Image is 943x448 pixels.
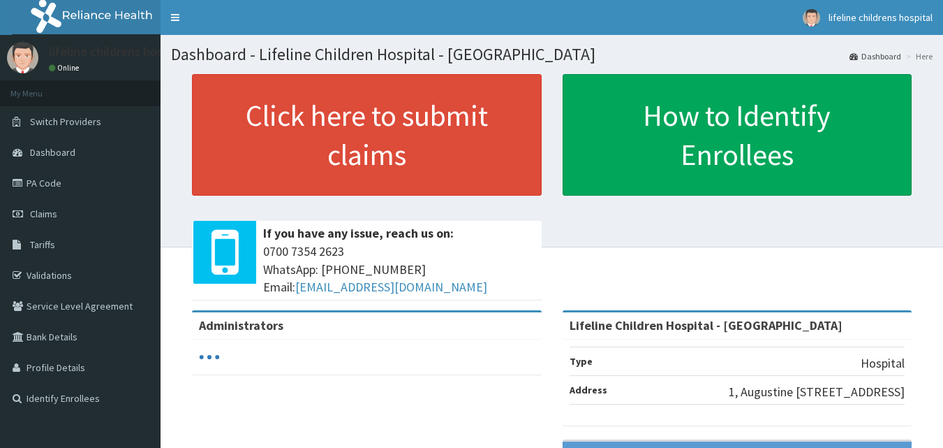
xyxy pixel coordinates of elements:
[729,383,905,401] p: 1, Augustine [STREET_ADDRESS]
[192,74,542,196] a: Click here to submit claims
[30,208,57,220] span: Claims
[7,42,38,73] img: User Image
[30,146,75,159] span: Dashboard
[829,11,933,24] span: lifeline childrens hospital
[30,238,55,251] span: Tariffs
[171,45,933,64] h1: Dashboard - Lifeline Children Hospital - [GEOGRAPHIC_DATA]
[570,384,607,396] b: Address
[49,63,82,73] a: Online
[563,74,912,196] a: How to Identify Enrollees
[263,225,454,241] b: If you have any issue, reach us on:
[861,354,905,373] p: Hospital
[199,347,220,368] svg: audio-loading
[570,355,593,368] b: Type
[849,50,901,62] a: Dashboard
[570,317,842,333] strong: Lifeline Children Hospital - [GEOGRAPHIC_DATA]
[49,45,188,58] p: lifeline childrens hospital
[803,9,820,27] img: User Image
[30,115,101,128] span: Switch Providers
[903,50,933,62] li: Here
[263,243,535,296] span: 0700 7354 2623 WhatsApp: [PHONE_NUMBER] Email:
[199,317,283,333] b: Administrators
[295,279,487,295] a: [EMAIL_ADDRESS][DOMAIN_NAME]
